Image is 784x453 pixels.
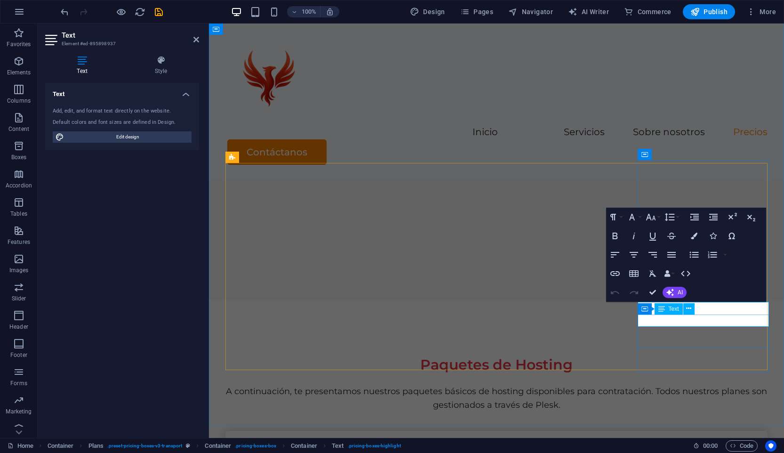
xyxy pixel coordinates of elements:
p: Columns [7,97,31,105]
span: Navigator [508,7,553,16]
button: Pages [456,4,497,19]
button: Ordered List [704,245,721,264]
button: Click here to leave preview mode and continue editing [115,6,127,17]
button: Clear Formatting [644,264,662,283]
p: Forms [10,380,27,387]
span: Edit design [67,131,189,143]
span: Click to select. Double-click to edit [205,440,231,452]
p: Tables [10,210,27,218]
button: Redo (⌘⇧Z) [625,283,643,302]
button: Align Right [644,245,662,264]
button: Usercentrics [765,440,776,452]
span: AI Writer [568,7,609,16]
span: Design [410,7,445,16]
p: Marketing [6,408,32,415]
button: AI Writer [564,4,613,19]
i: Save (Ctrl+S) [153,7,164,17]
a: Click to cancel selection. Double-click to open Pages [8,440,33,452]
p: Images [9,267,29,274]
span: : [710,442,711,449]
button: Bold (⌘B) [606,226,624,245]
button: Design [406,4,449,19]
button: Underline (⌘U) [644,226,662,245]
button: Data Bindings [663,264,676,283]
span: Text [669,306,679,312]
button: Colors [685,226,703,245]
p: Footer [10,351,27,359]
i: This element is a customizable preset [186,443,190,448]
p: Elements [7,69,31,76]
i: On resize automatically adjust zoom level to fit chosen device. [326,8,334,16]
p: Boxes [11,154,27,161]
span: 00 00 [703,440,718,452]
h4: Text [45,83,199,100]
button: Align Justify [663,245,680,264]
span: AI [678,290,683,295]
button: Ordered List [721,245,729,264]
button: HTML [677,264,695,283]
button: Subscript [742,208,760,226]
button: Font Size [644,208,662,226]
button: Insert Table [625,264,643,283]
button: Increase Indent [686,208,704,226]
button: Paragraph Format [606,208,624,226]
p: Header [9,323,28,331]
button: Line Height [663,208,680,226]
button: AI [663,287,687,298]
p: Features [8,238,30,246]
button: Align Center [625,245,643,264]
span: . pricing-boxes-box [235,440,276,452]
button: Special Characters [723,226,741,245]
span: Publish [690,7,728,16]
span: Click to select. Double-click to edit [332,440,344,452]
button: reload [134,6,145,17]
button: Strikethrough [663,226,680,245]
button: Decrease Indent [704,208,722,226]
button: Navigator [504,4,557,19]
h4: Text [45,56,123,75]
nav: breadcrumb [48,440,401,452]
span: . pricing-boxes-highlight [348,440,401,452]
span: Code [730,440,753,452]
div: Add, edit, and format text directly on the website. [53,107,192,115]
span: More [746,7,776,16]
button: Unordered List [685,245,703,264]
button: Superscript [723,208,741,226]
h3: Element #ed-895898937 [62,40,180,48]
button: Code [726,440,758,452]
button: undo [59,6,70,17]
p: Accordion [6,182,32,189]
i: Undo: Change text (Ctrl+Z) [59,7,70,17]
h6: 100% [301,6,316,17]
button: Edit design [53,131,192,143]
h2: Text [62,31,199,40]
button: Insert Link [606,264,624,283]
button: Commerce [620,4,675,19]
div: Default colors and font sizes are defined in Design. [53,119,192,127]
span: Click to select. Double-click to edit [291,440,317,452]
h4: Style [123,56,199,75]
button: Publish [683,4,735,19]
p: Slider [12,295,26,302]
button: Undo (⌘Z) [606,283,624,302]
button: More [743,4,780,19]
button: save [153,6,164,17]
span: . preset-pricing-boxes-v3-transport [107,440,182,452]
button: 100% [287,6,320,17]
p: Favorites [7,40,31,48]
span: Click to select. Double-click to edit [88,440,104,452]
button: Align Left [606,245,624,264]
h6: Session time [693,440,718,452]
button: Confirm (⌘+⏎) [644,283,662,302]
div: Design (Ctrl+Alt+Y) [406,4,449,19]
button: Italic (⌘I) [625,226,643,245]
p: Content [8,125,29,133]
button: Icons [704,226,722,245]
i: Reload page [135,7,145,17]
span: Click to select. Double-click to edit [48,440,74,452]
button: Font Family [625,208,643,226]
span: Pages [460,7,493,16]
span: Commerce [624,7,672,16]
